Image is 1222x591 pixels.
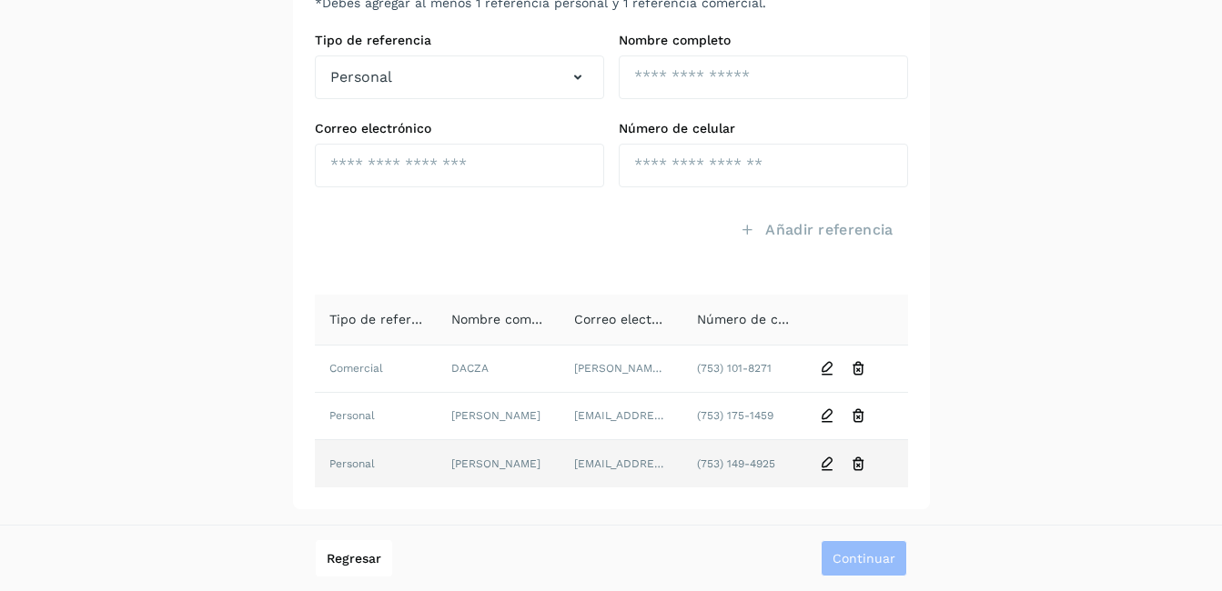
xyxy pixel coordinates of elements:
label: Nombre completo [619,33,908,48]
span: Comercial [329,362,383,375]
span: Continuar [833,552,895,565]
span: Nombre completo [451,312,563,326]
td: [PERSON_NAME][EMAIL_ADDRESS][DOMAIN_NAME] [560,346,682,393]
td: [EMAIL_ADDRESS][DOMAIN_NAME] [560,440,682,487]
span: Añadir referencia [765,220,893,240]
td: [EMAIL_ADDRESS][PERSON_NAME][DOMAIN_NAME] [560,393,682,440]
span: Personal [329,409,375,422]
label: Número de celular [619,121,908,136]
label: Correo electrónico [315,121,604,136]
button: Añadir referencia [725,209,907,251]
span: Número de celular [697,312,813,326]
span: Regresar [327,552,381,565]
span: Personal [329,457,375,470]
button: Continuar [821,540,907,576]
td: (753) 175-1459 [682,393,805,440]
td: [PERSON_NAME] [437,393,560,440]
span: Tipo de referencia [329,312,445,326]
button: Regresar [316,540,392,576]
label: Tipo de referencia [315,33,604,48]
td: (753) 149-4925 [682,440,805,487]
span: Personal [330,66,392,88]
td: DACZA [437,346,560,393]
span: Correo electrónico [574,312,691,326]
td: [PERSON_NAME] [437,440,560,487]
td: (753) 101-8271 [682,346,805,393]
